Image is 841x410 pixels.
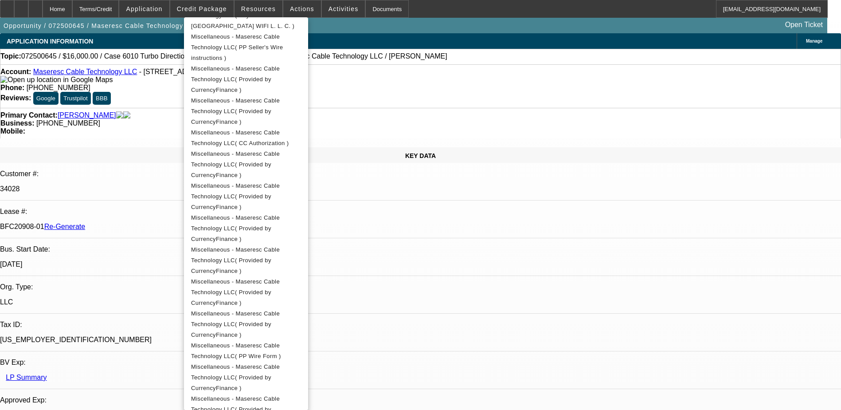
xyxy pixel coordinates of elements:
[191,182,280,210] span: Miscellaneous - Maseresc Cable Technology LLC( Provided by CurrencyFinance )
[191,342,281,359] span: Miscellaneous - Maseresc Cable Technology LLC( PP Wire Form )
[184,308,308,340] button: Miscellaneous - Maseresc Cable Technology LLC( Provided by CurrencyFinance )
[191,278,280,306] span: Miscellaneous - Maseresc Cable Technology LLC( Provided by CurrencyFinance )
[191,363,280,391] span: Miscellaneous - Maseresc Cable Technology LLC( Provided by CurrencyFinance )
[191,214,280,242] span: Miscellaneous - Maseresc Cable Technology LLC( Provided by CurrencyFinance )
[184,127,308,149] button: Miscellaneous - Maseresc Cable Technology LLC( CC Authorization )
[184,63,308,95] button: Miscellaneous - Maseresc Cable Technology LLC( Provided by CurrencyFinance )
[191,97,280,125] span: Miscellaneous - Maseresc Cable Technology LLC( Provided by CurrencyFinance )
[184,340,308,362] button: Miscellaneous - Maseresc Cable Technology LLC( PP Wire Form )
[184,276,308,308] button: Miscellaneous - Maseresc Cable Technology LLC( Provided by CurrencyFinance )
[184,32,308,63] button: Miscellaneous - Maseresc Cable Technology LLC( PP Seller's Wire instructions )
[191,310,280,338] span: Miscellaneous - Maseresc Cable Technology LLC( Provided by CurrencyFinance )
[184,149,308,181] button: Miscellaneous - Maseresc Cable Technology LLC( Provided by CurrencyFinance )
[184,362,308,394] button: Miscellaneous - Maseresc Cable Technology LLC( Provided by CurrencyFinance )
[191,1,294,29] span: Miscellaneous - Maseresc Cable Technology LLC( Paynet - [GEOGRAPHIC_DATA] WIFI L. L. C. )
[191,129,289,146] span: Miscellaneous - Maseresc Cable Technology LLC( CC Authorization )
[184,213,308,244] button: Miscellaneous - Maseresc Cable Technology LLC( Provided by CurrencyFinance )
[184,95,308,127] button: Miscellaneous - Maseresc Cable Technology LLC( Provided by CurrencyFinance )
[191,150,280,178] span: Miscellaneous - Maseresc Cable Technology LLC( Provided by CurrencyFinance )
[191,246,280,274] span: Miscellaneous - Maseresc Cable Technology LLC( Provided by CurrencyFinance )
[184,244,308,276] button: Miscellaneous - Maseresc Cable Technology LLC( Provided by CurrencyFinance )
[191,65,280,93] span: Miscellaneous - Maseresc Cable Technology LLC( Provided by CurrencyFinance )
[191,33,283,61] span: Miscellaneous - Maseresc Cable Technology LLC( PP Seller's Wire instructions )
[184,181,308,213] button: Miscellaneous - Maseresc Cable Technology LLC( Provided by CurrencyFinance )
